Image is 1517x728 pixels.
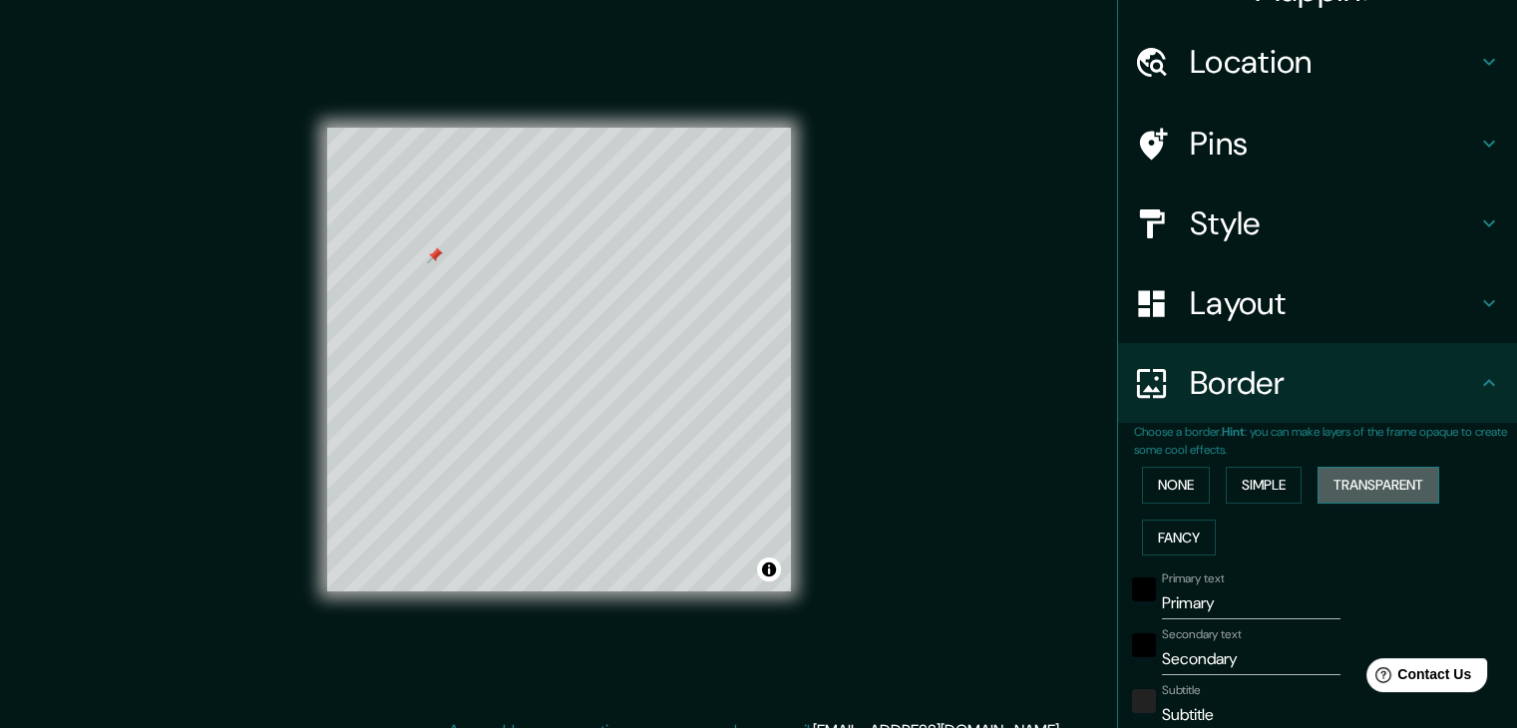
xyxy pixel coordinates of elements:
button: Transparent [1318,467,1439,504]
button: Fancy [1142,520,1216,556]
b: Hint [1222,424,1245,440]
button: None [1142,467,1210,504]
div: Layout [1118,263,1517,343]
button: Toggle attribution [757,557,781,581]
button: black [1132,577,1156,601]
h4: Location [1190,42,1477,82]
h4: Style [1190,203,1477,243]
h4: Pins [1190,124,1477,164]
h4: Border [1190,363,1477,403]
div: Style [1118,183,1517,263]
div: Pins [1118,104,1517,183]
h4: Layout [1190,283,1477,323]
label: Primary text [1162,570,1224,587]
div: Location [1118,22,1517,102]
label: Subtitle [1162,682,1201,699]
p: Choose a border. : you can make layers of the frame opaque to create some cool effects. [1134,423,1517,459]
label: Secondary text [1162,626,1242,643]
iframe: Help widget launcher [1339,650,1495,706]
button: black [1132,633,1156,657]
button: Simple [1226,467,1302,504]
button: color-222222 [1132,689,1156,713]
div: Border [1118,343,1517,423]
